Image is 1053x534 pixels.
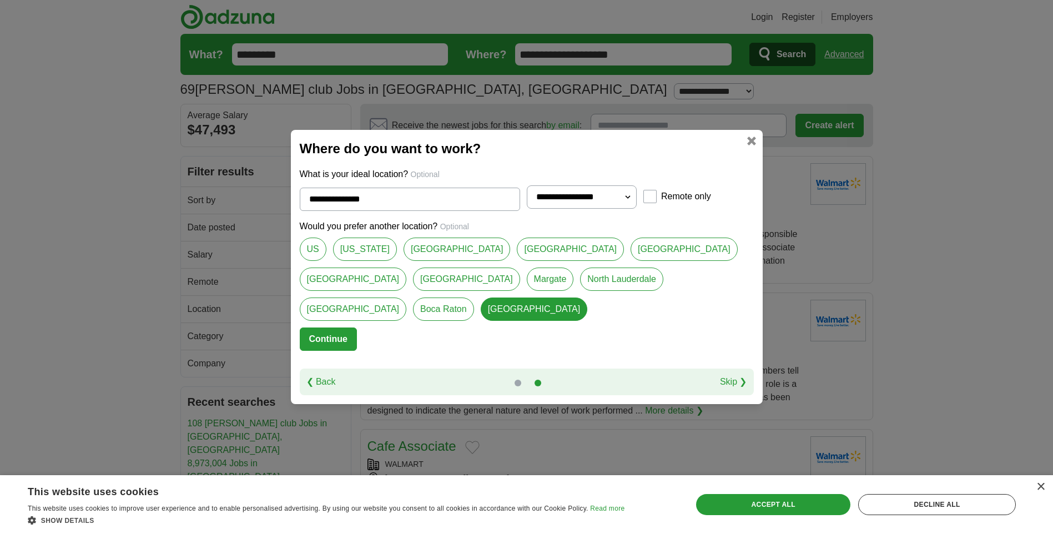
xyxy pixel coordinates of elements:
[696,494,850,515] div: Accept all
[858,494,1016,515] div: Decline all
[580,268,663,291] a: North Lauderdale
[661,190,711,203] label: Remote only
[527,268,574,291] a: Margate
[300,328,357,351] button: Continue
[333,238,397,261] a: [US_STATE]
[306,375,336,389] a: ❮ Back
[411,170,440,179] span: Optional
[404,238,511,261] a: [GEOGRAPHIC_DATA]
[590,505,624,512] a: Read more, opens a new window
[300,268,407,291] a: [GEOGRAPHIC_DATA]
[440,222,469,231] span: Optional
[300,238,326,261] a: US
[28,515,624,526] div: Show details
[720,375,747,389] a: Skip ❯
[300,220,754,233] p: Would you prefer another location?
[300,139,754,159] h2: Where do you want to work?
[481,298,588,321] a: [GEOGRAPHIC_DATA]
[413,268,520,291] a: [GEOGRAPHIC_DATA]
[517,238,624,261] a: [GEOGRAPHIC_DATA]
[28,505,588,512] span: This website uses cookies to improve user experience and to enable personalised advertising. By u...
[631,238,738,261] a: [GEOGRAPHIC_DATA]
[1036,483,1045,491] div: Close
[413,298,474,321] a: Boca Raton
[28,482,597,498] div: This website uses cookies
[300,168,754,181] p: What is your ideal location?
[41,517,94,525] span: Show details
[300,298,407,321] a: [GEOGRAPHIC_DATA]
